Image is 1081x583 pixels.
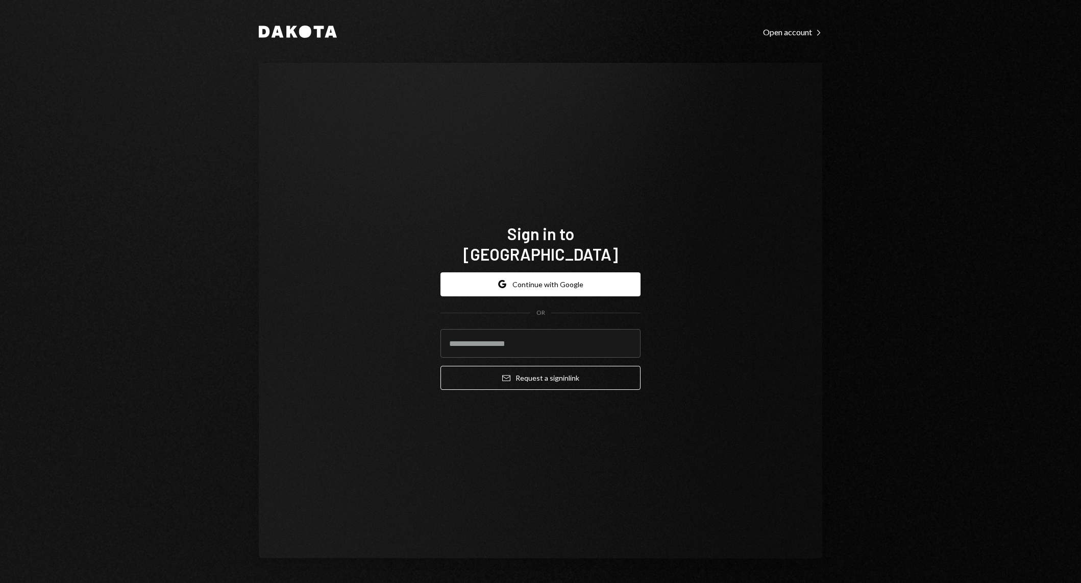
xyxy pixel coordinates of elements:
h1: Sign in to [GEOGRAPHIC_DATA] [440,223,641,264]
a: Open account [763,26,822,37]
div: OR [536,309,545,317]
button: Request a signinlink [440,366,641,390]
div: Open account [763,27,822,37]
button: Continue with Google [440,272,641,296]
